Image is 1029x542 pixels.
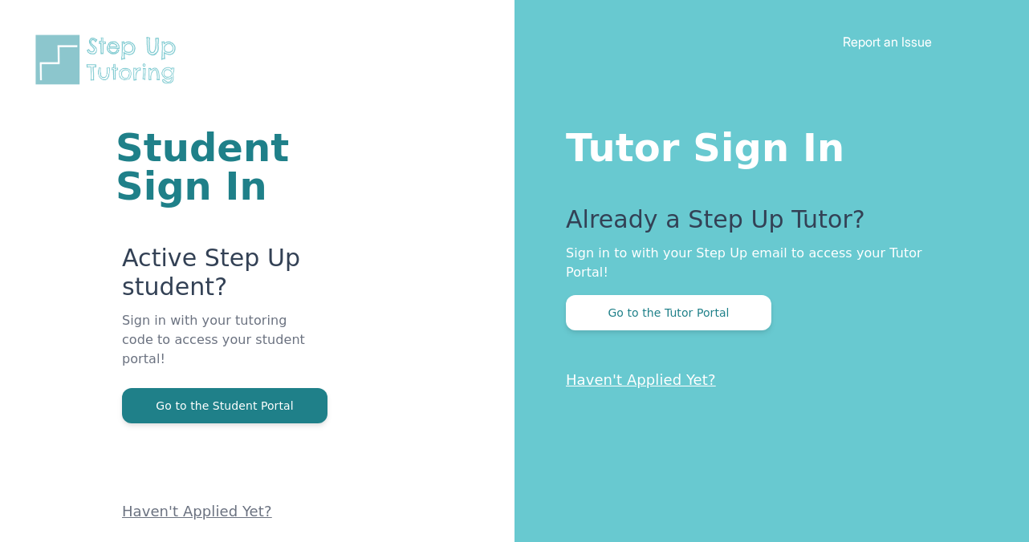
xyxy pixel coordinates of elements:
[843,34,932,50] a: Report an Issue
[566,371,716,388] a: Haven't Applied Yet?
[32,32,186,87] img: Step Up Tutoring horizontal logo
[122,503,272,520] a: Haven't Applied Yet?
[122,244,322,311] p: Active Step Up student?
[566,122,965,167] h1: Tutor Sign In
[116,128,322,205] h1: Student Sign In
[566,305,771,320] a: Go to the Tutor Portal
[566,295,771,330] button: Go to the Tutor Portal
[122,398,327,413] a: Go to the Student Portal
[122,388,327,423] button: Go to the Student Portal
[566,244,965,282] p: Sign in to with your Step Up email to access your Tutor Portal!
[122,311,322,388] p: Sign in with your tutoring code to access your student portal!
[566,205,965,244] p: Already a Step Up Tutor?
